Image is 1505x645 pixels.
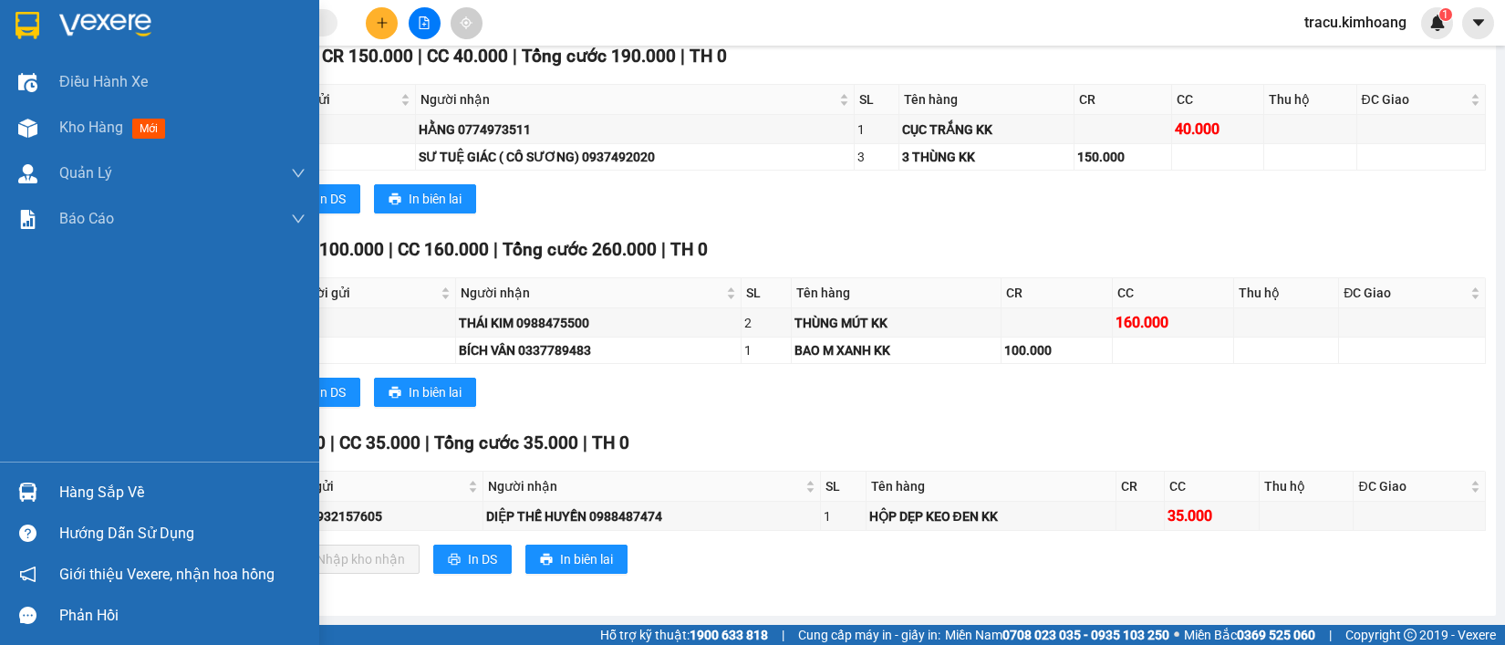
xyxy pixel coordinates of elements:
[409,7,441,39] button: file-add
[867,472,1116,502] th: Tên hàng
[59,70,148,93] span: Điều hành xe
[374,184,476,213] button: printerIn biên lai
[59,479,306,506] div: Hàng sắp về
[376,16,389,29] span: plus
[274,506,480,526] div: MINH 0932157605
[18,164,37,183] img: warehouse-icon
[291,166,306,181] span: down
[317,382,346,402] span: In DS
[824,506,863,526] div: 1
[945,625,1169,645] span: Miền Nam
[1358,476,1467,496] span: ĐC Giao
[1442,8,1448,21] span: 1
[18,73,37,92] img: warehouse-icon
[857,120,896,140] div: 1
[366,7,398,39] button: plus
[1113,278,1235,308] th: CC
[289,432,326,453] span: CR 0
[493,239,498,260] span: |
[821,472,867,502] th: SL
[59,161,112,184] span: Quản Lý
[899,85,1074,115] th: Tên hàng
[282,184,360,213] button: printerIn DS
[374,378,476,407] button: printerIn biên lai
[1404,629,1417,641] span: copyright
[275,476,464,496] span: Người gửi
[448,553,461,567] span: printer
[389,192,401,207] span: printer
[270,120,412,140] div: CẨM
[1260,472,1354,502] th: Thu hộ
[560,549,613,569] span: In biên lai
[317,189,346,209] span: In DS
[459,313,738,333] div: THÁI KIM 0988475500
[1002,278,1112,308] th: CR
[1439,8,1452,21] sup: 1
[690,628,768,642] strong: 1900 633 818
[409,189,462,209] span: In biên lai
[19,525,36,542] span: question-circle
[1165,472,1260,502] th: CC
[525,545,628,574] button: printerIn biên lai
[1184,625,1315,645] span: Miền Bắc
[461,283,722,303] span: Người nhận
[1116,311,1231,334] div: 160.000
[427,46,508,67] span: CC 40.000
[1175,118,1261,140] div: 40.000
[459,340,738,360] div: BÍCH VÂN 0337789483
[282,378,360,407] button: printerIn DS
[1470,15,1487,31] span: caret-down
[1462,7,1494,39] button: caret-down
[1362,89,1467,109] span: ĐC Giao
[661,239,666,260] span: |
[680,46,685,67] span: |
[59,207,114,230] span: Báo cáo
[503,239,657,260] span: Tổng cước 260.000
[59,563,275,586] span: Giới thiệu Vexere, nhận hoa hồng
[1290,11,1421,34] span: tracu.kimhoang
[59,602,306,629] div: Phản hồi
[670,239,708,260] span: TH 0
[1429,15,1446,31] img: icon-new-feature
[744,340,789,360] div: 1
[690,46,727,67] span: TH 0
[19,607,36,624] span: message
[1002,628,1169,642] strong: 0708 023 035 - 0935 103 250
[857,147,896,167] div: 3
[869,506,1113,526] div: HỘP DẸP KEO ĐEN KK
[16,12,39,39] img: logo-vxr
[744,313,789,333] div: 2
[583,432,587,453] span: |
[418,46,422,67] span: |
[282,545,420,574] button: downloadNhập kho nhận
[434,432,578,453] span: Tổng cước 35.000
[451,7,483,39] button: aim
[433,545,512,574] button: printerIn DS
[460,16,472,29] span: aim
[855,85,899,115] th: SL
[1234,278,1339,308] th: Thu hộ
[540,553,553,567] span: printer
[1168,505,1256,527] div: 35.000
[409,382,462,402] span: In biên lai
[488,476,802,496] span: Người nhận
[1344,283,1467,303] span: ĐC Giao
[19,566,36,583] span: notification
[1074,85,1172,115] th: CR
[794,313,998,333] div: THÙNG MÚT KK
[522,46,676,67] span: Tổng cước 190.000
[292,283,437,303] span: Người gửi
[389,386,401,401] span: printer
[18,210,37,229] img: solution-icon
[330,432,335,453] span: |
[59,520,306,547] div: Hướng dẫn sử dụng
[18,483,37,502] img: warehouse-icon
[742,278,793,308] th: SL
[132,119,165,139] span: mới
[592,432,629,453] span: TH 0
[339,432,420,453] span: CC 35.000
[798,625,940,645] span: Cung cấp máy in - giấy in:
[468,549,497,569] span: In DS
[1237,628,1315,642] strong: 0369 525 060
[425,432,430,453] span: |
